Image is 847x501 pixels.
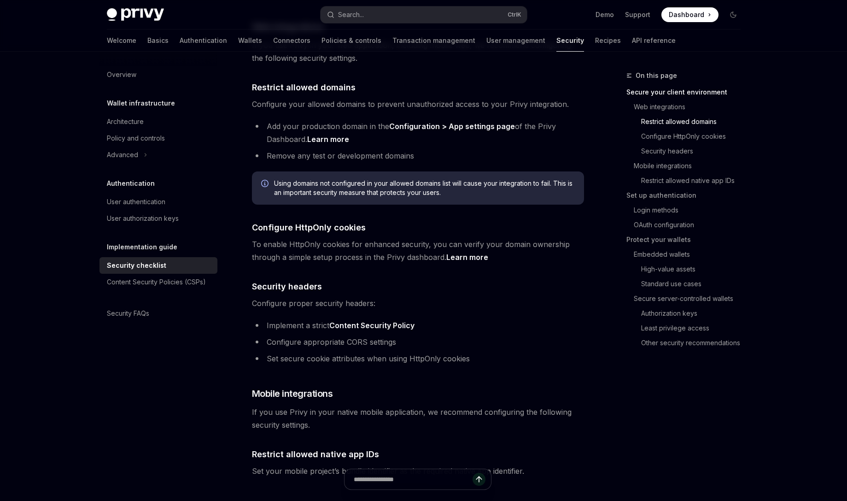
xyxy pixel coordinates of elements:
h5: Authentication [107,178,155,189]
li: Add your production domain in the of the Privy Dashboard. [252,120,584,146]
a: Content Security Policies (CSPs) [99,274,217,290]
div: Advanced [107,149,138,160]
a: Restrict allowed domains [641,114,748,129]
a: Demo [596,10,614,19]
span: If you use Privy in your native mobile application, we recommend configuring the following securi... [252,406,584,431]
div: User authentication [107,196,165,207]
a: Configure HttpOnly cookies [641,129,748,144]
span: To enable HttpOnly cookies for enhanced security, you can verify your domain ownership through a ... [252,238,584,264]
h5: Wallet infrastructure [107,98,175,109]
div: Security FAQs [107,308,149,319]
span: Configure your allowed domains to prevent unauthorized access to your Privy integration. [252,98,584,111]
a: User authentication [99,194,217,210]
a: Mobile integrations [634,159,748,173]
span: On this page [636,70,677,81]
a: Welcome [107,29,136,52]
a: Connectors [273,29,310,52]
a: User management [486,29,545,52]
a: Security FAQs [99,305,217,322]
li: Configure appropriate CORS settings [252,336,584,348]
a: Dashboard [661,7,718,22]
a: Learn more [446,253,488,262]
span: Mobile integrations [252,387,333,400]
a: User authorization keys [99,210,217,227]
button: Toggle dark mode [726,7,741,22]
a: Standard use cases [641,277,748,291]
span: Configure HttpOnly cookies [252,221,366,234]
a: Policy and controls [99,130,217,147]
a: Other security recommendations [641,336,748,350]
a: Content Security Policy [329,321,415,330]
a: Restrict allowed native app IDs [641,173,748,188]
a: Transaction management [392,29,475,52]
span: Restrict allowed domains [252,81,356,94]
span: Security headers [252,280,322,293]
a: Security checklist [99,257,217,274]
div: Policy and controls [107,133,165,144]
a: Security headers [641,144,748,159]
h5: Implementation guide [107,242,177,253]
span: Dashboard [669,10,704,19]
a: Authentication [180,29,227,52]
a: Configuration > App settings page [389,122,515,131]
span: Ctrl K [508,11,521,18]
a: Wallets [238,29,262,52]
a: Basics [147,29,169,52]
a: Architecture [99,113,217,130]
li: Set secure cookie attributes when using HttpOnly cookies [252,352,584,365]
div: User authorization keys [107,213,179,224]
a: High-value assets [641,262,748,277]
a: Policies & controls [321,29,381,52]
a: Embedded wallets [634,247,748,262]
a: Set up authentication [626,188,748,203]
a: Learn more [307,135,349,144]
span: If you use Privy in your web application, including mobile web, we recommend configuring the foll... [252,39,584,65]
li: Implement a strict [252,319,584,332]
a: Overview [99,66,217,83]
button: Search...CtrlK [321,6,527,23]
button: Send message [473,473,485,486]
a: Web integrations [634,100,748,114]
div: Architecture [107,116,144,127]
a: OAuth configuration [634,218,748,232]
a: Support [625,10,650,19]
div: Content Security Policies (CSPs) [107,277,206,288]
span: Restrict allowed native app IDs [252,448,379,460]
a: Secure server-controlled wallets [634,291,748,306]
a: Login methods [634,203,748,218]
li: Remove any test or development domains [252,149,584,162]
a: Authorization keys [641,306,748,321]
div: Overview [107,69,136,80]
div: Security checklist [107,260,166,271]
a: Recipes [595,29,621,52]
svg: Info [261,180,270,189]
a: Protect your wallets [626,232,748,247]
a: Least privilege access [641,321,748,336]
a: Secure your client environment [626,85,748,100]
span: Configure proper security headers: [252,297,584,310]
a: Security [556,29,584,52]
div: Search... [338,9,364,20]
span: Using domains not configured in your allowed domains list will cause your integration to fail. Th... [274,179,575,197]
a: API reference [632,29,676,52]
span: Set your mobile project’s bundle identifier as the required native app identifier. [252,465,584,477]
img: dark logo [107,8,164,21]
